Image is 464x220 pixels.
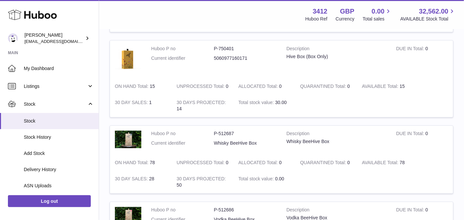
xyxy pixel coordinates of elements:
span: 0 [347,84,350,89]
strong: 3412 [313,7,328,16]
strong: Description [287,131,386,139]
span: 0.00 [275,176,284,182]
dd: 5060977160171 [214,55,277,61]
td: 78 [110,155,172,171]
span: Delivery History [24,166,94,173]
span: ASN Uploads [24,183,94,189]
td: 15 [357,79,419,95]
span: Stock History [24,134,94,140]
span: 32,562.00 [419,7,448,16]
strong: Description [287,207,386,215]
strong: DUE IN Total [396,131,425,138]
td: 0 [391,41,453,79]
span: 30.00 [275,100,287,105]
span: 0.00 [372,7,385,16]
a: 32,562.00 AVAILABLE Stock Total [400,7,456,22]
td: 0 [172,79,233,95]
dd: Whisky BeeHive Box [214,140,277,147]
strong: AVAILABLE Total [362,84,400,91]
dt: Huboo P no [151,46,214,52]
div: Hive Box (Box Only) [287,54,386,60]
strong: QUARANTINED Total [300,160,347,167]
td: 1 [110,95,172,117]
strong: ON HAND Total [115,160,150,167]
dt: Current identifier [151,55,214,61]
td: 0 [391,126,453,155]
strong: ALLOCATED Total [238,84,279,91]
span: [EMAIL_ADDRESS][DOMAIN_NAME] [24,39,97,44]
dd: P-512687 [214,131,277,137]
td: 0 [233,155,295,171]
td: 14 [172,95,233,117]
strong: ALLOCATED Total [238,160,279,167]
strong: Total stock value [238,100,275,107]
strong: Total stock value [238,176,275,183]
strong: AVAILABLE Total [362,160,400,167]
div: Huboo Ref [305,16,328,22]
strong: GBP [340,7,354,16]
span: AVAILABLE Stock Total [400,16,456,22]
td: 28 [110,171,172,194]
strong: UNPROCESSED Total [177,160,226,167]
img: product image [115,46,141,72]
dt: Huboo P no [151,207,214,213]
strong: ON HAND Total [115,84,150,91]
dd: P-750401 [214,46,277,52]
a: 0.00 Total sales [363,7,392,22]
div: Whisky BeeHive Box [287,139,386,145]
strong: 30 DAY SALES [115,100,149,107]
strong: Description [287,46,386,54]
td: 50 [172,171,233,194]
img: product image [115,131,141,148]
strong: QUARANTINED Total [300,84,347,91]
strong: DUE IN Total [396,207,425,214]
td: 0 [172,155,233,171]
img: info@beeble.buzz [8,33,18,43]
dt: Current identifier [151,140,214,147]
span: Stock [24,101,87,107]
strong: DUE IN Total [396,46,425,53]
span: Total sales [363,16,392,22]
strong: UNPROCESSED Total [177,84,226,91]
td: 0 [233,79,295,95]
span: Add Stock [24,150,94,157]
dt: Huboo P no [151,131,214,137]
div: Currency [336,16,355,22]
td: 15 [110,79,172,95]
span: Stock [24,118,94,124]
span: My Dashboard [24,65,94,72]
td: 78 [357,155,419,171]
strong: 30 DAYS PROJECTED [177,100,226,107]
strong: 30 DAY SALES [115,176,149,183]
dd: P-512686 [214,207,277,213]
a: Log out [8,195,91,207]
strong: 30 DAYS PROJECTED [177,176,226,183]
span: 0 [347,160,350,165]
span: Listings [24,83,87,90]
div: [PERSON_NAME] [24,32,84,45]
